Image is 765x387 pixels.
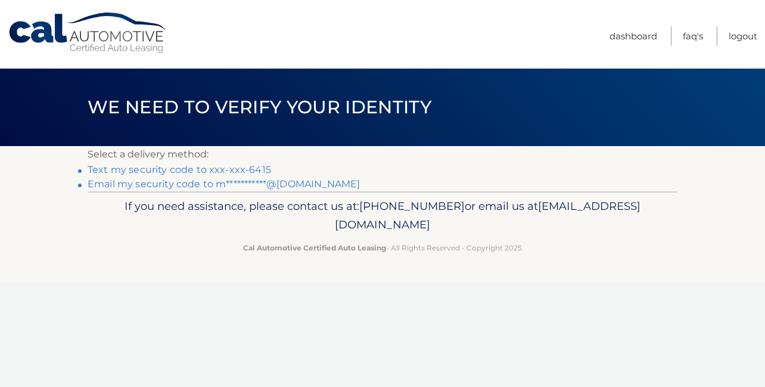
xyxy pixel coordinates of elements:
[609,26,657,46] a: Dashboard
[88,146,677,163] p: Select a delivery method:
[88,164,271,175] a: Text my security code to xxx-xxx-6415
[95,197,670,235] p: If you need assistance, please contact us at: or email us at
[729,26,757,46] a: Logout
[95,242,670,254] p: - All Rights Reserved - Copyright 2025
[359,199,465,213] span: [PHONE_NUMBER]
[88,96,431,118] span: We need to verify your identity
[683,26,703,46] a: FAQ's
[243,243,386,252] strong: Cal Automotive Certified Auto Leasing
[8,12,169,54] a: Cal Automotive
